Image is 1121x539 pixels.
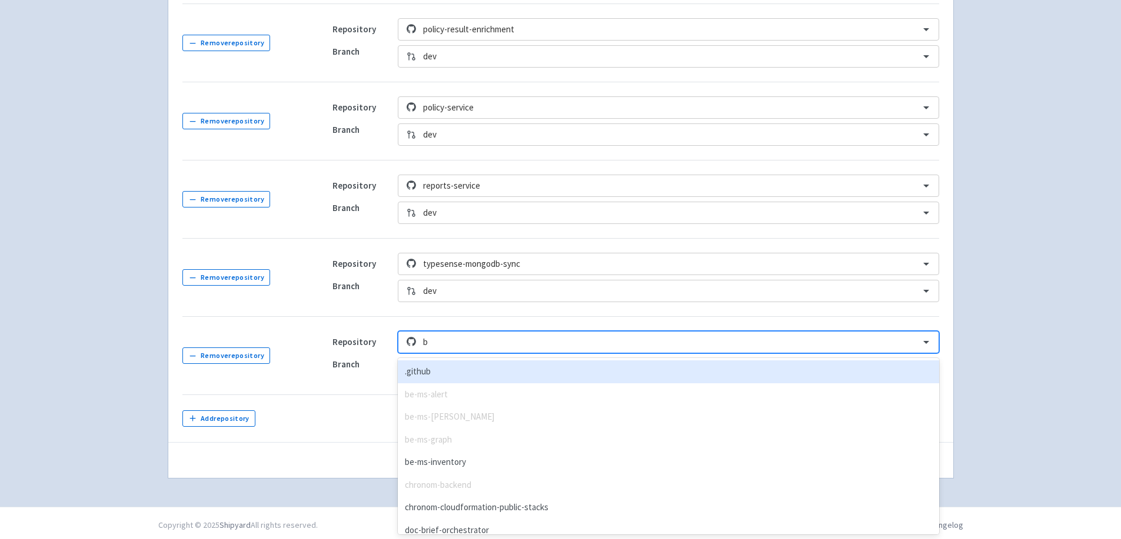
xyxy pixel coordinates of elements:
button: Removerepository [182,269,271,286]
strong: Repository [332,336,376,347]
button: Addrepository [182,410,256,427]
strong: Branch [332,280,360,292]
div: be-ms-alert [398,383,939,406]
div: chronom-backend [398,474,939,497]
strong: Repository [332,102,376,113]
strong: Repository [332,180,376,191]
div: be-ms-[PERSON_NAME] [398,406,939,428]
strong: Repository [332,24,376,35]
strong: Branch [332,124,360,135]
div: be-ms-graph [398,428,939,451]
a: Shipyard [219,520,251,530]
a: Changelog [926,520,963,530]
strong: Branch [332,46,360,57]
div: chronom-cloudformation-public-stacks [398,496,939,519]
strong: Branch [332,359,360,370]
div: be-ms-inventory [398,451,939,474]
button: Removerepository [182,347,271,364]
button: Removerepository [182,35,271,51]
button: Removerepository [182,191,271,207]
strong: Branch [332,202,360,213]
button: Removerepository [182,113,271,129]
strong: Repository [332,258,376,269]
div: .github [398,360,939,383]
div: Copyright © 2025 All rights reserved. [158,519,318,531]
